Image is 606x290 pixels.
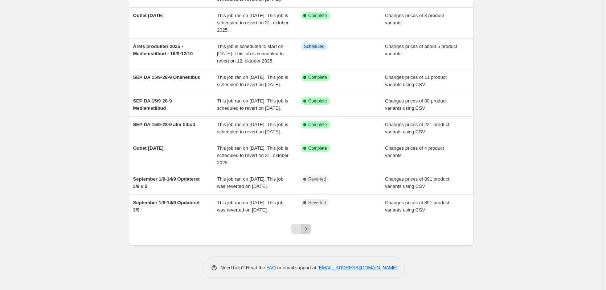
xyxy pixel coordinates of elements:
[304,44,325,49] span: Scheduled
[217,176,283,189] span: This job ran on [DATE]. This job was reverted on [DATE].
[308,145,327,151] span: Complete
[385,145,444,158] span: Changes prices of 4 product variants
[308,200,326,206] span: Reverted
[308,98,327,104] span: Complete
[385,74,447,87] span: Changes prices of 11 product variants using CSV
[308,74,327,80] span: Complete
[385,200,449,213] span: Changes prices of 891 product variants using CSV
[291,224,311,234] nav: Pagination
[133,200,200,213] span: September 1/9-14/9 Opdateret 3/9
[276,265,318,270] span: or email support at
[385,13,444,25] span: Changes prices of 3 product variants
[308,13,327,19] span: Complete
[308,176,326,182] span: Reverted
[308,122,327,128] span: Complete
[318,265,397,270] a: [EMAIL_ADDRESS][DOMAIN_NAME]
[385,98,447,111] span: Changes prices of 80 product variants using CSV
[217,145,288,165] span: This job ran on [DATE]. This job is scheduled to revert on 31. oktober 2025.
[217,44,284,64] span: This job is scheduled to start on [DATE]. This job is scheduled to revert on 12. oktober 2025.
[217,98,288,111] span: This job ran on [DATE]. This job is scheduled to revert on [DATE].
[133,44,193,56] span: Årets produkter 2025 - Medlemstilbud - 16/9-12/10
[133,145,164,151] span: Outlet [DATE]
[133,98,172,111] span: SEP DA 15/9-28-9 Medlemstilbud
[217,122,288,134] span: This job ran on [DATE]. This job is scheduled to revert on [DATE].
[217,74,288,87] span: This job ran on [DATE]. This job is scheduled to revert on [DATE].
[217,200,283,213] span: This job ran on [DATE]. This job was reverted on [DATE].
[221,265,267,270] span: Need help? Read the
[133,13,164,18] span: Outlet [DATE]
[133,176,200,189] span: September 1/9-14/9 Opdateret 3/9 v 2
[133,74,201,80] span: SEP DA 15/9-28-9 Onlinetilbud
[266,265,276,270] a: FAQ
[385,176,449,189] span: Changes prices of 891 product variants using CSV
[385,44,457,56] span: Changes prices of about 5 product variants
[133,122,196,127] span: SEP DA 15/9-28-9 alm tilbud
[385,122,449,134] span: Changes prices of 221 product variants using CSV
[217,13,288,33] span: This job ran on [DATE]. This job is scheduled to revert on 31. oktober 2025.
[301,224,311,234] button: Next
